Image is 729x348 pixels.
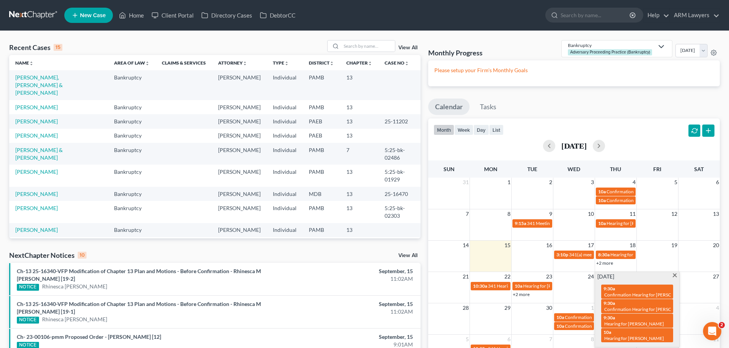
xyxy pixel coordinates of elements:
span: 30 [545,303,553,312]
span: 10a [598,197,606,203]
span: 19 [670,241,678,250]
input: Search by name... [561,8,631,22]
i: unfold_more [329,61,334,66]
a: Ch- 23-00106-pmm Proposed Order - [PERSON_NAME] [12] [17,333,161,340]
td: Bankruptcy [108,201,156,223]
td: 5:25-bk-01929 [378,165,421,186]
span: 10a [598,220,606,226]
span: 22 [504,272,511,281]
a: +2 more [513,291,530,297]
i: unfold_more [284,61,289,66]
button: month [434,125,454,135]
td: [PERSON_NAME] [212,223,267,237]
div: September, 15 [286,333,413,341]
a: [PERSON_NAME] & [PERSON_NAME] [15,147,63,161]
td: [PERSON_NAME] [212,114,267,128]
a: Ch-13 25-16340-VFP Modification of Chapter 13 Plan and Motions - Before Confirmation - Rhinesca M... [17,268,261,282]
h2: [DATE] [561,142,587,150]
td: Individual [267,70,303,100]
td: 13 [340,100,378,114]
a: Ch-13 25-16340-VFP Modification of Chapter 13 Plan and Motions - Before Confirmation - Rhinesca M... [17,301,261,315]
span: 24 [587,272,595,281]
i: unfold_more [29,61,34,66]
i: unfold_more [243,61,247,66]
td: MDB [303,187,340,201]
td: 13 [340,70,378,100]
span: 9:15a [515,220,526,226]
span: 7 [465,209,470,219]
td: Individual [267,129,303,143]
div: September, 15 [286,267,413,275]
td: Individual [267,237,303,251]
td: PAMB [303,237,340,251]
td: Bankruptcy [108,165,156,186]
span: 3 [590,178,595,187]
a: View All [398,45,418,50]
a: Help [644,8,669,22]
td: 25-16470 [378,187,421,201]
td: 13 [340,223,378,237]
a: [PERSON_NAME] [15,227,58,233]
span: 10a [603,329,611,335]
p: Please setup your Firm's Monthly Goals [434,66,714,74]
td: PAMB [303,143,340,165]
iframe: Intercom live chat [703,322,721,340]
span: Hearing for [PERSON_NAME] [604,335,664,341]
span: 28 [462,303,470,312]
td: Bankruptcy [108,70,156,100]
div: 11:02AM [286,275,413,283]
span: 18 [629,241,636,250]
span: 10a [556,314,564,320]
td: 13 [340,129,378,143]
td: Bankruptcy [108,114,156,128]
a: Attorneyunfold_more [218,60,247,66]
span: 13 [712,209,720,219]
a: Area of Lawunfold_more [114,60,150,66]
td: [PERSON_NAME] [212,100,267,114]
a: Rhinesca [PERSON_NAME] [42,283,107,290]
div: September, 15 [286,300,413,308]
td: Individual [267,187,303,201]
a: Districtunfold_more [309,60,334,66]
span: 3:10p [556,252,568,257]
i: unfold_more [145,61,150,66]
td: PAMB [303,165,340,186]
i: unfold_more [404,61,409,66]
td: Individual [267,143,303,165]
td: 7 [340,143,378,165]
span: 8:30a [598,252,610,257]
td: 5:25-bk-02303 [378,201,421,223]
span: Hearing for [PERSON_NAME] [604,321,664,327]
td: Bankruptcy [108,237,156,251]
span: 9:30a [603,286,615,291]
td: [PERSON_NAME] [212,165,267,186]
span: 10 [587,209,595,219]
span: 341 Meeting [527,220,552,226]
button: day [473,125,489,135]
span: Wed [568,166,580,172]
span: 10a [515,283,522,289]
span: 11 [629,209,636,219]
span: 2 [548,178,553,187]
a: Case Nounfold_more [385,60,409,66]
span: 10a [598,189,606,194]
span: 2 [719,322,725,328]
a: +2 more [596,260,613,266]
span: Tue [527,166,537,172]
div: Bankruptcy [568,42,654,49]
td: PAMB [303,100,340,114]
a: [PERSON_NAME] [15,205,58,211]
td: PAEB [303,114,340,128]
span: 31 [462,178,470,187]
span: 4 [632,178,636,187]
div: NOTICE [17,284,39,291]
td: Bankruptcy [108,100,156,114]
td: Bankruptcy [108,223,156,237]
a: Tasks [473,99,503,115]
span: 29 [504,303,511,312]
span: Sat [694,166,704,172]
i: unfold_more [368,61,372,66]
span: Thu [610,166,621,172]
td: [PERSON_NAME] [212,129,267,143]
span: 341 Hearing for [PERSON_NAME] [488,283,556,289]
